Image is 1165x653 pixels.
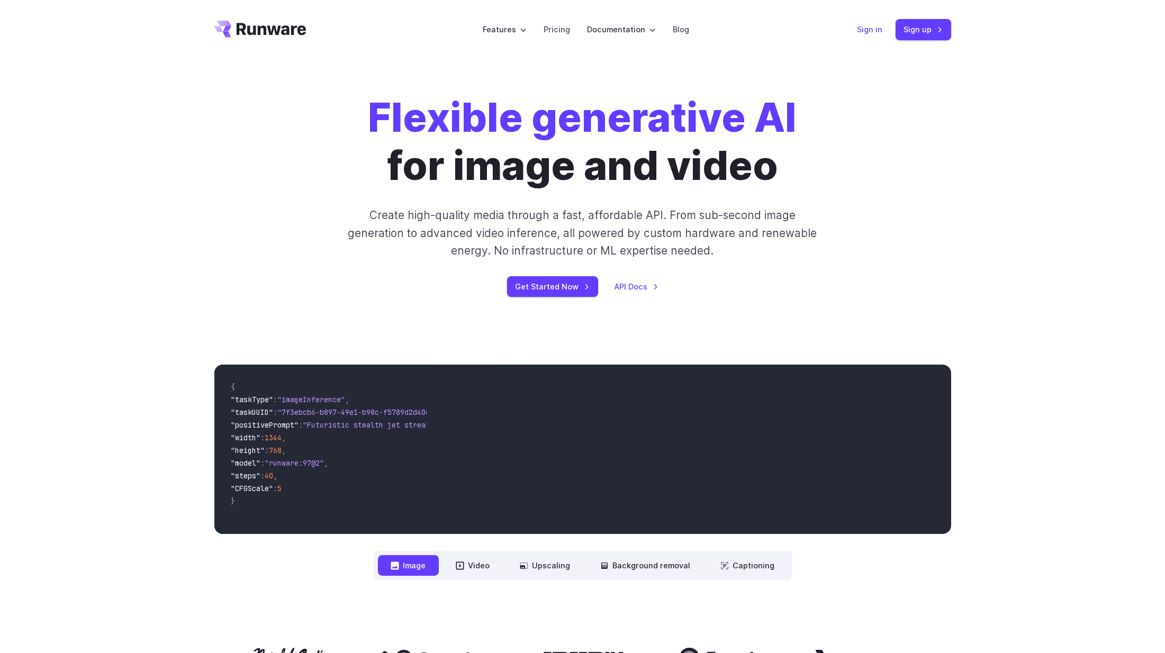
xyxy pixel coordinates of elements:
span: "7f3ebcb6-b897-49e1-b98c-f5789d2d40d7" [278,407,439,417]
span: : [274,395,278,404]
a: Pricing [544,23,570,35]
span: 1344 [265,433,282,442]
span: "model" [231,458,261,468]
button: Captioning [708,555,788,576]
a: Get Started Now [507,276,598,297]
span: : [265,446,269,455]
label: Documentation [587,23,656,35]
span: : [261,433,265,442]
span: } [231,496,236,506]
span: 40 [265,471,274,480]
span: "taskUUID" [231,407,274,417]
button: Background removal [588,555,703,576]
button: Upscaling [507,555,583,576]
span: "Futuristic stealth jet streaking through a neon-lit cityscape with glowing purple exhaust" [303,420,689,430]
button: Image [378,555,439,576]
span: "CFGScale" [231,484,274,493]
a: Blog [673,23,689,35]
span: , [282,433,286,442]
button: Video [443,555,503,576]
span: { [231,382,236,392]
h1: for image and video [368,93,797,189]
span: "runware:97@2" [265,458,324,468]
span: "taskType" [231,395,274,404]
span: : [261,458,265,468]
span: 768 [269,446,282,455]
span: "imageInference" [278,395,346,404]
span: "positivePrompt" [231,420,299,430]
p: Create high-quality media through a fast, affordable API. From sub-second image generation to adv... [347,206,818,259]
span: : [261,471,265,480]
span: , [274,471,278,480]
a: Sign up [896,19,951,40]
span: , [324,458,329,468]
strong: Flexible generative AI [368,93,797,141]
span: "steps" [231,471,261,480]
span: "width" [231,433,261,442]
label: Features [483,23,527,35]
span: : [299,420,303,430]
span: 5 [278,484,282,493]
span: : [274,407,278,417]
span: , [346,395,350,404]
span: , [282,446,286,455]
a: API Docs [615,280,658,293]
a: Sign in [857,23,883,35]
span: "height" [231,446,265,455]
span: : [274,484,278,493]
a: Go to / [214,21,306,38]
